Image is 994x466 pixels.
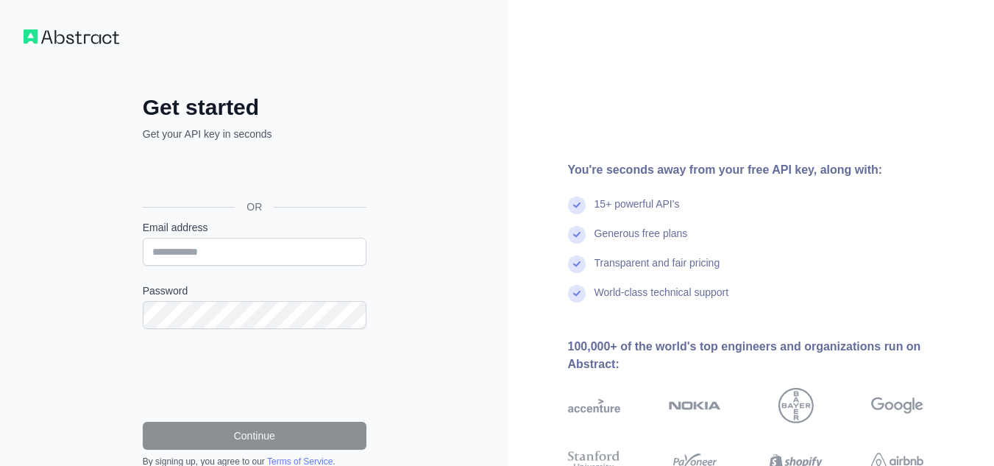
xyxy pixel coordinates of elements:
[594,285,729,314] div: World-class technical support
[568,338,971,373] div: 100,000+ of the world's top engineers and organizations run on Abstract:
[568,197,586,214] img: check mark
[778,388,814,423] img: bayer
[568,255,586,273] img: check mark
[568,226,586,244] img: check mark
[143,94,366,121] h2: Get started
[143,283,366,298] label: Password
[143,220,366,235] label: Email address
[24,29,119,44] img: Workflow
[669,388,721,423] img: nokia
[594,255,720,285] div: Transparent and fair pricing
[594,226,688,255] div: Generous free plans
[568,161,971,179] div: You're seconds away from your free API key, along with:
[143,422,366,450] button: Continue
[568,285,586,303] img: check mark
[235,200,274,214] span: OR
[871,388,923,423] img: google
[594,197,680,226] div: 15+ powerful API's
[568,388,620,423] img: accenture
[143,347,366,404] iframe: reCAPTCHA
[135,158,371,190] iframe: Sign in with Google Button
[143,127,366,141] p: Get your API key in seconds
